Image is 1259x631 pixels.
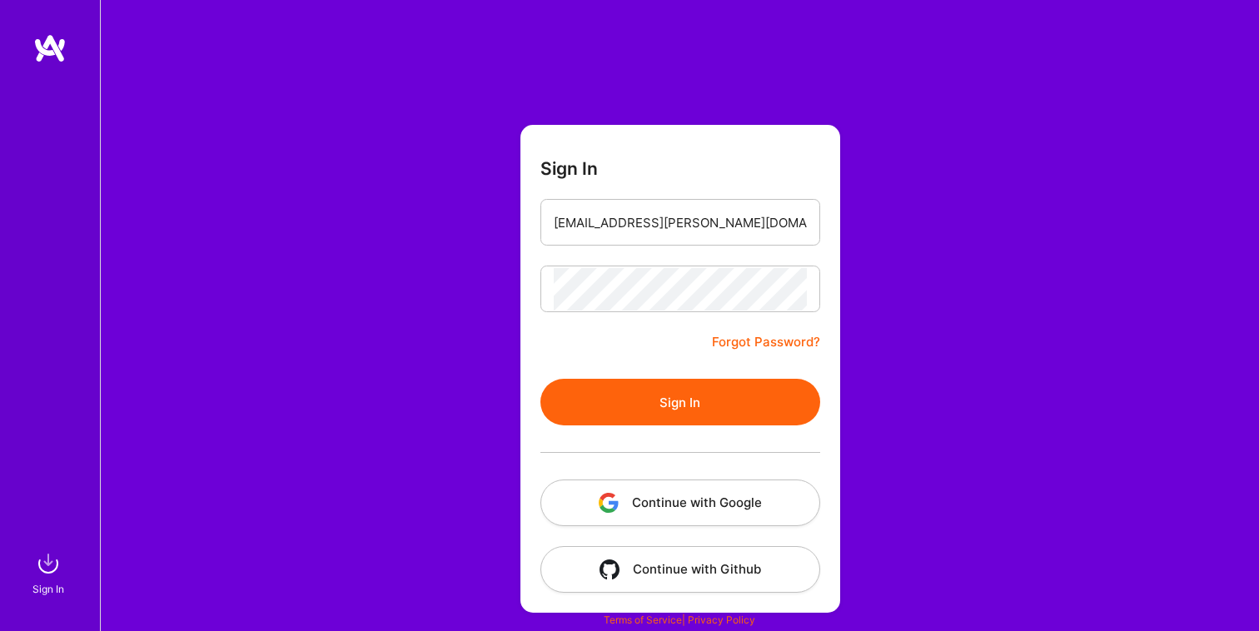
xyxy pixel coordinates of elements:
[604,614,682,626] a: Terms of Service
[604,614,755,626] span: |
[32,580,64,598] div: Sign In
[32,547,65,580] img: sign in
[35,547,65,598] a: sign inSign In
[600,559,620,579] img: icon
[100,581,1259,623] div: © 2025 ATeams Inc., All rights reserved.
[33,33,67,63] img: logo
[540,546,820,593] button: Continue with Github
[554,201,807,244] input: Email...
[540,379,820,425] button: Sign In
[712,332,820,352] a: Forgot Password?
[540,479,820,526] button: Continue with Google
[540,158,598,179] h3: Sign In
[688,614,755,626] a: Privacy Policy
[599,493,619,513] img: icon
